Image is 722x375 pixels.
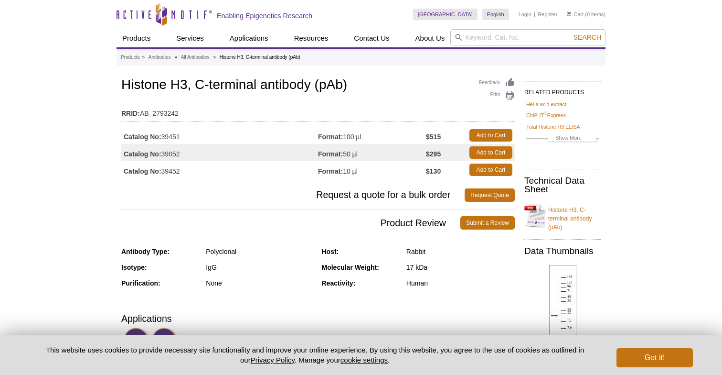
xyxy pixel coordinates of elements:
[469,146,512,159] a: Add to Cart
[479,90,515,101] a: Print
[124,328,150,354] img: Western Blot Validated
[318,161,426,178] td: 10 µl
[450,29,605,45] input: Keyword, Cat. No.
[469,129,512,142] a: Add to Cart
[152,328,178,354] img: Enzyme-linked Immunosorbent Assay Validated
[567,11,571,16] img: Your Cart
[544,111,547,116] sup: ®
[616,348,693,367] button: Got it!
[526,100,566,109] a: HeLa acid extract
[318,132,343,141] strong: Format:
[121,188,465,202] span: Request a quote for a bulk order
[524,200,601,232] a: Histone H3, C-terminal antibody (pAb)
[251,356,295,364] a: Privacy Policy
[121,144,318,161] td: 39052
[406,279,515,287] div: Human
[538,11,557,18] a: Register
[322,264,379,271] strong: Molecular Weight:
[526,133,599,144] a: Show More
[318,127,426,144] td: 100 µl
[174,55,177,60] li: »
[406,247,515,256] div: Rabbit
[571,33,604,42] button: Search
[29,345,601,365] p: This website uses cookies to provide necessary site functionality and improve your online experie...
[124,132,161,141] strong: Catalog No:
[460,216,515,230] a: Submit a Review
[117,29,156,47] a: Products
[524,247,601,255] h2: Data Thumbnails
[524,81,601,99] h2: RELATED PRODUCTS
[567,11,584,18] a: Cart
[121,109,140,118] strong: RRID:
[213,55,216,60] li: »
[410,29,451,47] a: About Us
[524,176,601,194] h2: Technical Data Sheet
[121,77,515,94] h1: Histone H3, C-terminal antibody (pAb)
[121,248,170,255] strong: Antibody Type:
[206,263,314,272] div: IgG
[426,167,441,176] strong: $130
[121,279,160,287] strong: Purification:
[121,311,515,326] h3: Applications
[519,11,531,18] a: Login
[526,122,580,131] a: Total Histone H3 ELISA
[318,150,343,158] strong: Format:
[121,53,139,62] a: Products
[220,55,300,60] li: Histone H3, C-terminal antibody (pAb)
[288,29,334,47] a: Resources
[479,77,515,88] a: Feedback
[426,150,441,158] strong: $295
[406,263,515,272] div: 17 kDa
[549,265,576,340] img: Histone H3, C-terminal antibody (pAb) tested by Western blot.
[121,161,318,178] td: 39452
[348,29,395,47] a: Contact Us
[121,103,515,119] td: AB_2793242
[206,279,314,287] div: None
[534,9,535,20] li: |
[482,9,509,20] a: English
[149,53,171,62] a: Antibodies
[322,248,339,255] strong: Host:
[206,247,314,256] div: Polyclonal
[224,29,274,47] a: Applications
[142,55,145,60] li: »
[465,188,515,202] a: Request Quote
[340,356,388,364] button: cookie settings
[318,144,426,161] td: 50 µl
[121,127,318,144] td: 39451
[469,164,512,176] a: Add to Cart
[124,167,161,176] strong: Catalog No:
[170,29,210,47] a: Services
[121,216,460,230] span: Product Review
[318,167,343,176] strong: Format:
[567,9,605,20] li: (0 items)
[322,279,356,287] strong: Reactivity:
[526,111,566,120] a: ChIP-IT®Express
[573,33,601,41] span: Search
[217,11,312,20] h2: Enabling Epigenetics Research
[413,9,478,20] a: [GEOGRAPHIC_DATA]
[181,53,210,62] a: All Antibodies
[124,150,161,158] strong: Catalog No:
[121,264,147,271] strong: Isotype:
[426,132,441,141] strong: $515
